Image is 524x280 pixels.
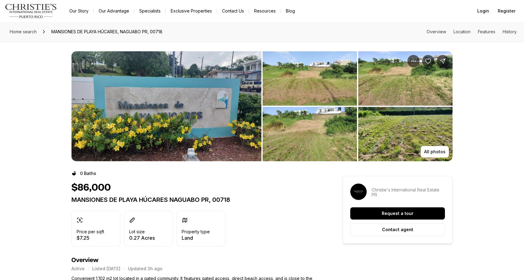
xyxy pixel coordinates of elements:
p: Contact agent [382,227,413,232]
a: Blog [281,7,300,15]
p: Price per sqft [77,229,104,234]
a: Skip to: Features [478,29,495,34]
p: Updated 3h ago [128,266,162,271]
p: Property type [182,229,210,234]
button: Property options [407,55,420,67]
h1: $86,000 [71,182,111,194]
button: View image gallery [71,51,261,161]
p: MANSIONES DE PLAYA HÚCARES NAGUABO PR, 00718 [71,196,321,203]
a: Skip to: Overview [427,29,446,34]
p: All photos [424,149,446,154]
h4: Overview [71,256,321,264]
a: Specialists [134,7,166,15]
button: View image gallery [263,51,357,106]
p: $7.25 [77,235,104,240]
li: 2 of 2 [263,51,453,161]
a: Skip to: Location [453,29,471,34]
p: Active [71,266,85,271]
button: Contact Us [217,7,249,15]
a: Our Advantage [94,7,134,15]
span: Register [498,9,515,13]
p: 0 Baths [80,171,96,176]
button: All photos [421,146,449,158]
button: Register [494,5,519,17]
p: Lot size [129,229,145,234]
button: Save Property: MANSIONES DE PLAYA HÚCARES [422,55,434,67]
p: 0.27 Acres [129,235,155,240]
div: Listing Photos [71,51,453,161]
a: Resources [249,7,281,15]
button: Request a tour [350,207,445,220]
button: View image gallery [358,51,453,106]
span: MANSIONES DE PLAYA HÚCARES, NAGUABO PR, 00718 [49,27,165,37]
a: Home search [7,27,39,37]
span: Login [477,9,489,13]
a: Skip to: History [503,29,517,34]
p: Land [182,235,210,240]
button: Login [474,5,493,17]
a: Exclusive Properties [166,7,217,15]
button: Contact agent [350,223,445,236]
img: logo [5,4,57,18]
p: Listed [DATE] [92,266,120,271]
button: View image gallery [358,107,453,161]
button: Share Property: MANSIONES DE PLAYA HÚCARES [437,55,449,67]
button: View image gallery [263,107,357,161]
span: Home search [10,29,37,34]
li: 1 of 2 [71,51,261,161]
a: Our Story [64,7,93,15]
p: Request a tour [382,211,413,216]
p: Christie's International Real Estate PR [372,187,445,197]
nav: Page section menu [427,29,517,34]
